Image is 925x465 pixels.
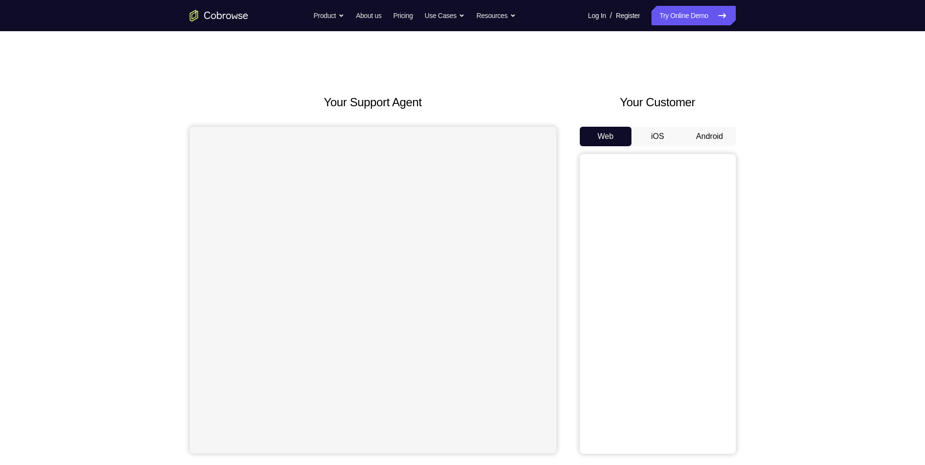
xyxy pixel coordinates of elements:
a: Go to the home page [190,10,248,21]
button: iOS [631,127,684,146]
button: Resources [476,6,516,25]
span: / [610,10,612,21]
a: Try Online Demo [651,6,735,25]
button: Product [314,6,344,25]
a: Log In [588,6,606,25]
button: Android [684,127,736,146]
h2: Your Support Agent [190,94,556,111]
a: Pricing [393,6,413,25]
button: Web [580,127,632,146]
button: Use Cases [425,6,465,25]
a: Register [616,6,640,25]
a: About us [356,6,381,25]
h2: Your Customer [580,94,736,111]
iframe: Agent [190,127,556,453]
